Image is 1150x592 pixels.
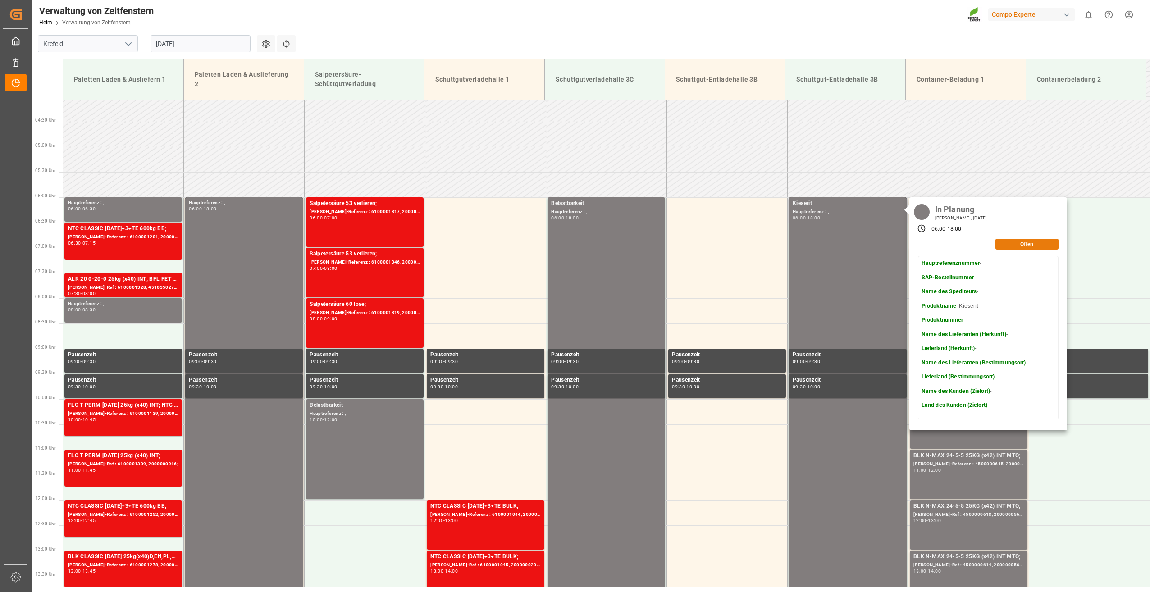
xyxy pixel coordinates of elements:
div: Container-Beladung 1 [913,71,1018,88]
strong: Produktnummer [922,317,963,323]
div: - [685,385,686,389]
div: - [443,519,445,523]
div: [PERSON_NAME]-Ref : 6100001045, 2000000209; [430,561,541,569]
div: [PERSON_NAME]-Referenz : 6100001319, 2000001145; [310,309,420,317]
span: 10:30 Uhr [35,420,55,425]
div: BLK CLASSIC [DATE] 25kg(x40)D,EN,PL,FNL; SPORTICA K 30-0-10 26%UH 25kg (x40) INT; FTL SP 18-5-8 2... [68,552,178,561]
div: [PERSON_NAME]-Referenz : 6100001139, 2000000454; [68,410,178,418]
div: Pausenzeit [672,376,782,385]
div: [PERSON_NAME]-Ref : 6100001309, 2000000916; [68,460,178,468]
div: - [323,317,324,321]
div: 13:00 [430,569,443,573]
div: 07:30 [68,291,81,296]
span: 04:30 Uhr [35,118,55,123]
span: 08:00 Uhr [35,294,55,299]
div: - [323,360,324,364]
div: FLO T PERM [DATE] 25kg (x40) INT; [68,451,178,460]
div: - [81,291,82,296]
span: 06:30 Uhr [35,219,55,223]
div: 09:30 [189,385,202,389]
div: Hauptreferenz : , [310,410,420,418]
div: - [323,266,324,270]
div: 12:00 [913,519,926,523]
div: Hauptreferenz : , [793,208,903,216]
div: 09:30 [310,385,323,389]
strong: Lieferland (Bestimmungsort) [922,373,995,380]
div: - [685,360,686,364]
div: 06:00 [189,207,202,211]
div: - [202,360,203,364]
div: 09:00 [324,317,337,321]
div: - [564,360,566,364]
div: Pausenzeit [672,351,782,360]
div: 09:30 [68,385,81,389]
div: Pausenzeit [189,351,299,360]
div: 06:00 [310,216,323,220]
div: 18:00 [204,207,217,211]
div: NTC CLASSIC [DATE]+3+TE 600kg BB; [68,502,178,511]
p: - [922,288,1027,296]
div: 12:00 [430,519,443,523]
div: 09:30 [686,360,699,364]
div: 09:00 [430,360,443,364]
strong: Hauptreferenznummer [922,260,980,266]
strong: Name des Kunden (Zielort) [922,388,990,394]
div: Salpetersäure 53 verlieren; [310,199,420,208]
button: Compo Experte [988,6,1078,23]
div: Pausenzeit [1034,376,1145,385]
p: - [922,373,1027,381]
div: 12:00 [324,418,337,422]
div: 13:00 [445,519,458,523]
div: - [81,569,82,573]
input: TT-MM-JJJJ [151,35,251,52]
div: 07:15 [82,241,96,245]
div: 08:00 [68,308,81,312]
button: 0 neue Benachrichtigungen anzeigen [1078,5,1099,25]
p: - Kieserit [922,302,1027,310]
p: - [922,260,1027,268]
div: Paletten Laden & Auslieferung 2 [191,66,297,92]
div: FLO T PERM [DATE] 25kg (x40) INT; NTC SUPREM [DATE] 25kg (x40)A,D,EN,I,SI; FLO T NK 14-0-19 25kg ... [68,401,178,410]
div: 09:30 [324,360,337,364]
strong: Produktname [922,303,956,309]
div: [PERSON_NAME]-Ref : 4500000614, 2000000562; [913,561,1024,569]
div: 10:00 [68,418,81,422]
div: [PERSON_NAME]-Referenz : 6100001044, 2000000209; [430,511,541,519]
div: 13:00 [68,569,81,573]
div: Pausenzeit [310,351,420,360]
div: Pausenzeit [793,376,903,385]
div: - [202,207,203,211]
div: Pausenzeit [551,351,662,360]
div: 09:00 [68,360,81,364]
div: 06:30 [68,241,81,245]
div: 10:00 [310,418,323,422]
span: 05:00 Uhr [35,143,55,148]
div: 10:00 [686,385,699,389]
div: NTC CLASSIC [DATE]+3+TE BULK; [430,502,541,511]
div: 14:00 [928,569,941,573]
p: - [922,387,1027,396]
div: - [926,519,928,523]
div: 09:30 [204,360,217,364]
p: - [922,316,1027,324]
strong: SAP-Bestellnummer [922,274,974,281]
div: 07:00 [324,216,337,220]
div: - [443,360,445,364]
div: - [443,569,445,573]
div: - [81,308,82,312]
span: 05:30 Uhr [35,168,55,173]
div: 06:00 [68,207,81,211]
div: 06:30 [82,207,96,211]
span: 10:00 Uhr [35,395,55,400]
div: - [81,207,82,211]
div: - [926,569,928,573]
div: 09:30 [551,385,564,389]
div: Hauptreferenz : , [551,208,662,216]
div: [PERSON_NAME]-Referenz : 6100001346, 2000001170; [310,259,420,266]
span: 11:00 Uhr [35,446,55,451]
div: [PERSON_NAME]-Referenz : 6100001252, 2000000213; [68,511,178,519]
div: 12:45 [82,519,96,523]
div: 07:00 [310,266,323,270]
p: - [922,331,1027,339]
span: 13:00 Uhr [35,546,55,551]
